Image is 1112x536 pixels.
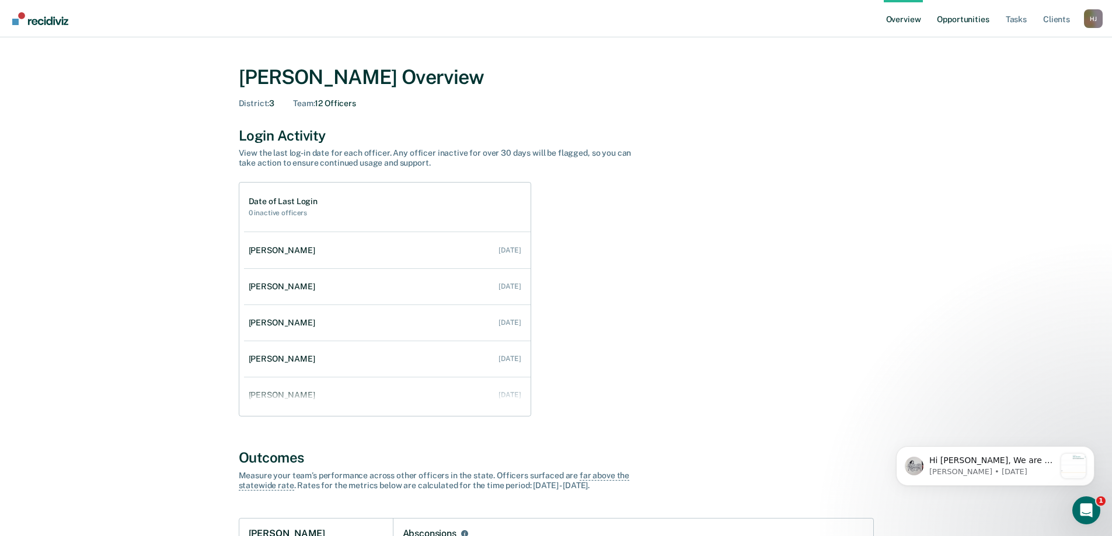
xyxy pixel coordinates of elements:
div: [PERSON_NAME] [249,282,320,292]
span: Hi [PERSON_NAME], We are so excited to announce a brand new feature: AI case note search! 📣 Findi... [51,33,177,332]
h2: 0 inactive officers [249,209,318,217]
div: [PERSON_NAME] [249,246,320,255]
h1: Date of Last Login [249,197,318,206]
span: District : [239,99,270,108]
div: H J [1084,9,1103,28]
span: far above the statewide rate [239,471,630,491]
div: 3 [239,99,275,108]
iframe: Intercom live chat [1072,496,1100,524]
span: Team : [293,99,315,108]
div: [PERSON_NAME] [249,318,320,328]
div: [DATE] [499,318,521,327]
span: 1 [1096,496,1106,506]
div: [PERSON_NAME] [249,354,320,364]
div: [PERSON_NAME] [249,390,320,400]
div: [DATE] [499,282,521,290]
div: [DATE] [499,391,521,399]
p: Message from Kim, sent 1w ago [51,44,177,54]
img: Recidiviz [12,12,68,25]
a: [PERSON_NAME] [DATE] [244,270,531,303]
a: [PERSON_NAME] [DATE] [244,379,531,412]
div: [DATE] [499,355,521,363]
iframe: Intercom notifications message [879,423,1112,505]
a: [PERSON_NAME] [DATE] [244,342,531,376]
div: Login Activity [239,127,874,144]
button: Profile dropdown button [1084,9,1103,28]
div: View the last log-in date for each officer. Any officer inactive for over 30 days will be flagged... [239,148,647,168]
a: [PERSON_NAME] [DATE] [244,234,531,267]
div: Outcomes [239,449,874,466]
div: Measure your team’s performance across other officer s in the state. Officer s surfaced are . Rat... [239,471,647,491]
div: [DATE] [499,246,521,254]
a: [PERSON_NAME] [DATE] [244,306,531,339]
div: [PERSON_NAME] Overview [239,65,874,89]
div: 12 Officers [293,99,356,108]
